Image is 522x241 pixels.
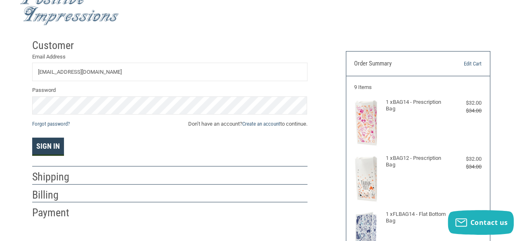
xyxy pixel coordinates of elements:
[32,86,307,94] label: Password
[188,120,307,128] span: Don’t have an account? to continue.
[450,99,482,107] div: $32.00
[32,206,80,220] h2: Payment
[32,121,70,127] a: Forgot password?
[32,39,80,52] h2: Customer
[32,53,307,61] label: Email Address
[32,188,80,202] h2: Billing
[470,218,508,227] span: Contact us
[354,84,482,91] h3: 9 Items
[448,210,514,235] button: Contact us
[450,163,482,171] div: $34.00
[386,99,448,112] h4: 1 x BAG14 - Prescription Bag
[441,60,482,68] a: Edit Cart
[386,211,448,225] h4: 1 x FLBAG14 - Flat Bottom Bag
[32,170,80,184] h2: Shipping
[386,155,448,168] h4: 1 x BAG12 - Prescription Bag
[354,60,441,68] h3: Order Summary
[32,138,64,156] button: Sign In
[242,121,280,127] a: Create an account
[450,155,482,163] div: $32.00
[450,107,482,115] div: $34.00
